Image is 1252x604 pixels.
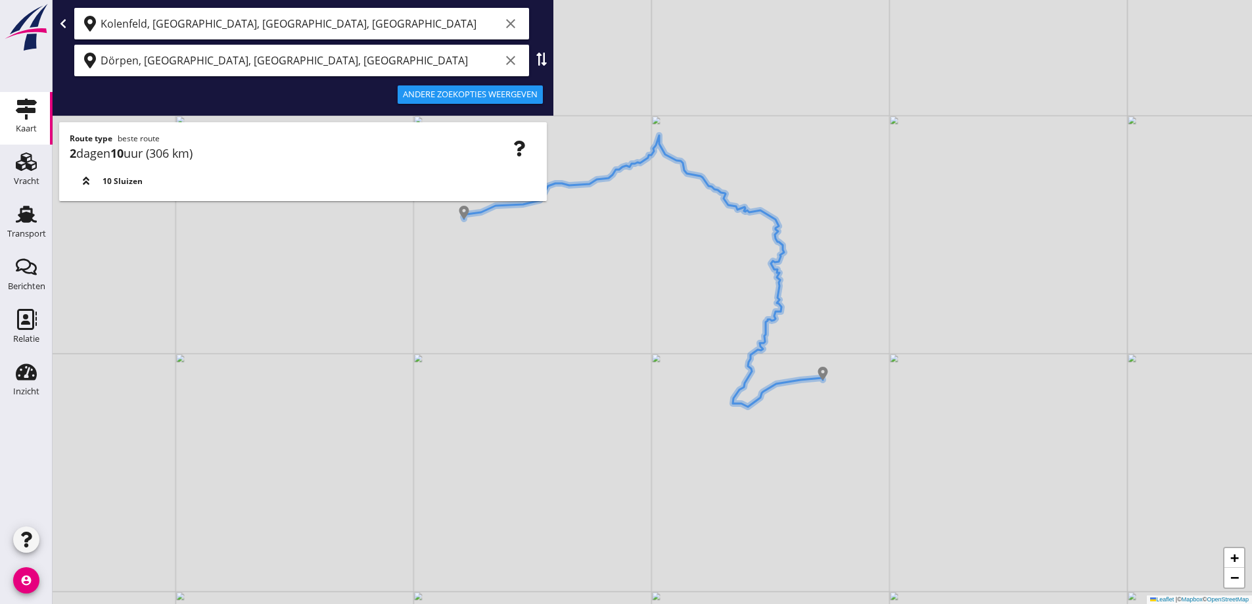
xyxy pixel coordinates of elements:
[1230,549,1239,566] span: +
[403,88,538,101] div: Andere zoekopties weergeven
[398,85,543,104] button: Andere zoekopties weergeven
[70,145,536,162] div: dagen uur (306 km)
[503,16,519,32] i: clear
[14,177,39,185] div: Vracht
[8,282,45,290] div: Berichten
[101,50,500,71] input: Bestemming
[118,133,160,144] span: beste route
[1224,548,1244,568] a: Zoom in
[457,206,471,219] img: Marker
[70,133,112,144] strong: Route type
[1224,568,1244,588] a: Zoom out
[816,367,829,380] img: Marker
[1207,596,1249,603] a: OpenStreetMap
[1230,569,1239,586] span: −
[13,387,39,396] div: Inzicht
[16,124,37,133] div: Kaart
[3,3,50,52] img: logo-small.a267ee39.svg
[1176,596,1177,603] span: |
[13,335,39,343] div: Relatie
[503,53,519,68] i: clear
[1147,595,1252,604] div: © ©
[13,567,39,593] i: account_circle
[7,229,46,238] div: Transport
[110,145,124,161] strong: 10
[1150,596,1174,603] a: Leaflet
[103,175,143,187] span: 10 Sluizen
[101,13,500,34] input: Vertrekpunt
[70,145,76,161] strong: 2
[1182,596,1203,603] a: Mapbox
